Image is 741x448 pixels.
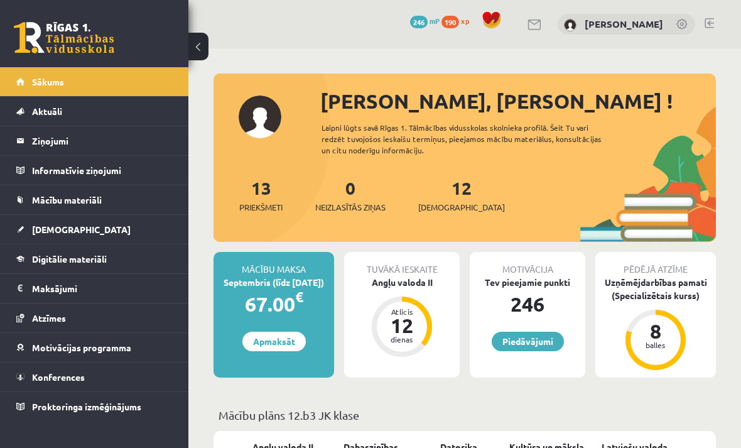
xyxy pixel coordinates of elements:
[595,276,716,302] div: Uzņēmējdarbības pamati (Specializētais kurss)
[219,407,711,423] p: Mācību plāns 12.b3 JK klase
[383,336,421,343] div: dienas
[441,16,475,26] a: 190 xp
[16,392,173,421] a: Proktoringa izmēģinājums
[344,276,460,289] div: Angļu valoda II
[242,332,306,351] a: Apmaksāt
[441,16,459,28] span: 190
[315,201,386,214] span: Neizlasītās ziņas
[16,215,173,244] a: [DEMOGRAPHIC_DATA]
[344,252,460,276] div: Tuvākā ieskaite
[383,308,421,315] div: Atlicis
[32,156,173,185] legend: Informatīvie ziņojumi
[32,106,62,117] span: Aktuāli
[32,371,85,383] span: Konferences
[16,97,173,126] a: Aktuāli
[32,274,173,303] legend: Maksājumi
[16,185,173,214] a: Mācību materiāli
[32,194,102,205] span: Mācību materiāli
[32,126,173,155] legend: Ziņojumi
[637,321,674,341] div: 8
[418,177,505,214] a: 12[DEMOGRAPHIC_DATA]
[239,201,283,214] span: Priekšmeti
[214,252,334,276] div: Mācību maksa
[32,253,107,265] span: Digitālie materiāli
[585,18,663,30] a: [PERSON_NAME]
[16,244,173,273] a: Digitālie materiāli
[32,401,141,412] span: Proktoringa izmēģinājums
[461,16,469,26] span: xp
[470,289,585,319] div: 246
[214,289,334,319] div: 67.00
[16,303,173,332] a: Atzīmes
[295,288,303,306] span: €
[214,276,334,289] div: Septembris (līdz [DATE])
[383,315,421,336] div: 12
[595,276,716,372] a: Uzņēmējdarbības pamati (Specializētais kurss) 8 balles
[564,19,576,31] img: Sofija Starovoitova
[492,332,564,351] a: Piedāvājumi
[16,67,173,96] a: Sākums
[16,126,173,155] a: Ziņojumi
[637,341,674,349] div: balles
[320,86,716,116] div: [PERSON_NAME], [PERSON_NAME] !
[239,177,283,214] a: 13Priekšmeti
[16,156,173,185] a: Informatīvie ziņojumi
[32,76,64,87] span: Sākums
[32,224,131,235] span: [DEMOGRAPHIC_DATA]
[418,201,505,214] span: [DEMOGRAPHIC_DATA]
[315,177,386,214] a: 0Neizlasītās ziņas
[16,274,173,303] a: Maksājumi
[322,122,623,156] div: Laipni lūgts savā Rīgas 1. Tālmācības vidusskolas skolnieka profilā. Šeit Tu vari redzēt tuvojošo...
[430,16,440,26] span: mP
[14,22,114,53] a: Rīgas 1. Tālmācības vidusskola
[470,252,585,276] div: Motivācija
[470,276,585,289] div: Tev pieejamie punkti
[410,16,440,26] a: 246 mP
[595,252,716,276] div: Pēdējā atzīme
[32,342,131,353] span: Motivācijas programma
[16,333,173,362] a: Motivācijas programma
[32,312,66,324] span: Atzīmes
[410,16,428,28] span: 246
[344,276,460,359] a: Angļu valoda II Atlicis 12 dienas
[16,363,173,391] a: Konferences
